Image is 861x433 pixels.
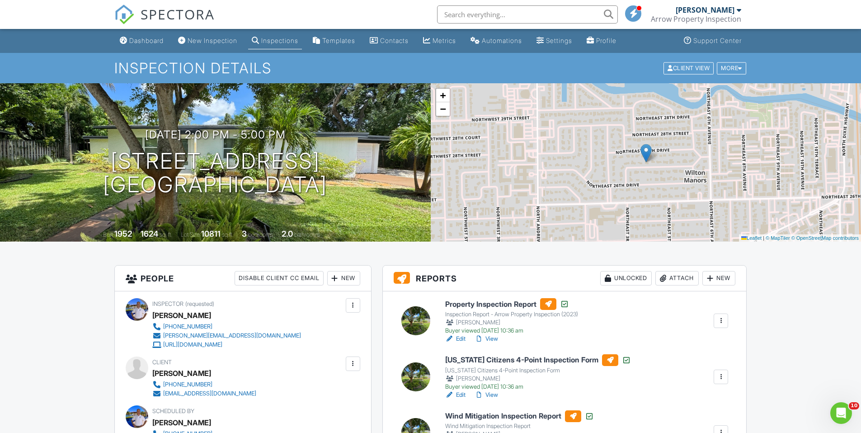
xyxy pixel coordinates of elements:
[445,334,466,343] a: Edit
[309,33,359,49] a: Templates
[440,90,446,101] span: +
[163,323,212,330] div: [PHONE_NUMBER]
[163,381,212,388] div: [PHONE_NUMBER]
[419,33,460,49] a: Metrics
[235,271,324,285] div: Disable Client CC Email
[380,37,409,44] div: Contacts
[145,128,286,141] h3: [DATE] 2:00 pm - 5:00 pm
[152,331,301,340] a: [PERSON_NAME][EMAIL_ADDRESS][DOMAIN_NAME]
[248,231,273,238] span: bedrooms
[445,311,578,318] div: Inspection Report - Arrow Property Inspection (2023)
[583,33,620,49] a: Company Profile
[445,410,594,422] h6: Wind Mitigation Inspection Report
[440,103,446,114] span: −
[445,298,578,334] a: Property Inspection Report Inspection Report - Arrow Property Inspection (2023) [PERSON_NAME] Buy...
[717,62,746,74] div: More
[467,33,526,49] a: Automations (Basic)
[445,354,631,366] h6: [US_STATE] Citizens 4-Point Inspection Form
[741,235,762,241] a: Leaflet
[163,341,222,348] div: [URL][DOMAIN_NAME]
[651,14,741,24] div: Arrow Property Inspection
[114,5,134,24] img: The Best Home Inspection Software - Spectora
[663,64,716,71] a: Client View
[830,402,852,424] iframe: Intercom live chat
[445,367,631,374] div: [US_STATE] Citizens 4-Point Inspection Form
[445,298,578,310] h6: Property Inspection Report
[436,102,450,116] a: Zoom out
[766,235,790,241] a: © MapTiler
[115,266,371,291] h3: People
[152,309,211,322] div: [PERSON_NAME]
[160,231,172,238] span: sq. ft.
[533,33,576,49] a: Settings
[152,359,172,366] span: Client
[475,390,498,400] a: View
[188,37,237,44] div: New Inspection
[433,37,456,44] div: Metrics
[445,374,631,383] div: [PERSON_NAME]
[116,33,167,49] a: Dashboard
[201,229,221,238] div: 10811
[114,12,215,31] a: SPECTORA
[141,229,158,238] div: 1624
[141,5,215,24] span: SPECTORA
[693,37,742,44] div: Support Center
[242,229,247,238] div: 3
[655,271,699,285] div: Attach
[248,33,302,49] a: Inspections
[437,5,618,24] input: Search everything...
[366,33,412,49] a: Contacts
[152,322,301,331] a: [PHONE_NUMBER]
[445,354,631,390] a: [US_STATE] Citizens 4-Point Inspection Form [US_STATE] Citizens 4-Point Inspection Form [PERSON_N...
[185,300,214,307] span: (requested)
[445,318,578,327] div: [PERSON_NAME]
[114,60,747,76] h1: Inspection Details
[445,390,466,400] a: Edit
[152,366,211,380] div: [PERSON_NAME]
[103,231,113,238] span: Built
[600,271,652,285] div: Unlocked
[702,271,735,285] div: New
[327,271,360,285] div: New
[152,416,211,429] div: [PERSON_NAME]
[129,37,164,44] div: Dashboard
[152,380,256,389] a: [PHONE_NUMBER]
[791,235,859,241] a: © OpenStreetMap contributors
[152,389,256,398] a: [EMAIL_ADDRESS][DOMAIN_NAME]
[445,327,578,334] div: Buyer viewed [DATE] 10:36 am
[261,37,298,44] div: Inspections
[322,37,355,44] div: Templates
[663,62,714,74] div: Client View
[103,149,327,197] h1: [STREET_ADDRESS] [GEOGRAPHIC_DATA]
[680,33,745,49] a: Support Center
[676,5,734,14] div: [PERSON_NAME]
[383,266,747,291] h3: Reports
[222,231,233,238] span: sq.ft.
[174,33,241,49] a: New Inspection
[163,390,256,397] div: [EMAIL_ADDRESS][DOMAIN_NAME]
[436,89,450,102] a: Zoom in
[849,402,859,409] span: 10
[152,340,301,349] a: [URL][DOMAIN_NAME]
[596,37,616,44] div: Profile
[181,231,200,238] span: Lot Size
[482,37,522,44] div: Automations
[152,408,194,414] span: Scheduled By
[152,300,183,307] span: Inspector
[640,144,652,162] img: Marker
[282,229,293,238] div: 2.0
[445,383,631,390] div: Buyer viewed [DATE] 10:36 am
[546,37,572,44] div: Settings
[445,423,594,430] div: Wind Mitigation Inspection Report
[294,231,320,238] span: bathrooms
[163,332,301,339] div: [PERSON_NAME][EMAIL_ADDRESS][DOMAIN_NAME]
[763,235,764,241] span: |
[114,229,132,238] div: 1952
[475,334,498,343] a: View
